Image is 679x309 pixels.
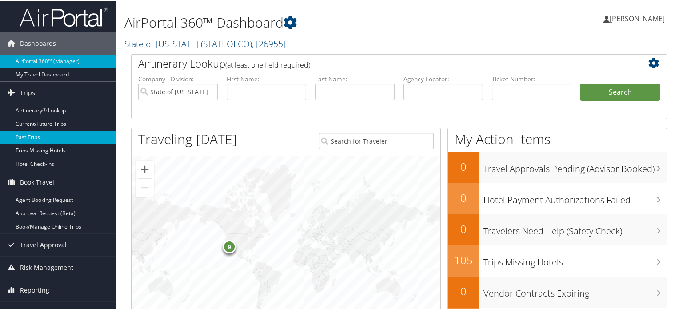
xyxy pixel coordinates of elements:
a: 0Hotel Payment Authorizations Failed [448,182,667,213]
span: Dashboards [20,32,56,54]
h2: Airtinerary Lookup [138,55,615,70]
input: Search for Traveler [319,132,434,148]
label: Agency Locator: [403,74,483,83]
h2: 105 [448,252,479,267]
span: [PERSON_NAME] [610,13,665,23]
span: , [ 26955 ] [252,37,286,49]
label: Last Name: [315,74,395,83]
span: (at least one field required) [225,59,310,69]
span: Trips [20,81,35,103]
a: [PERSON_NAME] [603,4,674,31]
h3: Travel Approvals Pending (Advisor Booked) [483,157,667,174]
a: 105Trips Missing Hotels [448,245,667,276]
h1: My Action Items [448,129,667,148]
h1: Traveling [DATE] [138,129,237,148]
span: Risk Management [20,256,73,278]
h3: Trips Missing Hotels [483,251,667,268]
span: Book Travel [20,170,54,193]
button: Search [580,83,660,100]
h2: 0 [448,189,479,205]
h2: 0 [448,283,479,298]
h2: 0 [448,221,479,236]
h2: 0 [448,158,479,173]
a: State of [US_STATE] [124,37,286,49]
label: Company - Division: [138,74,218,83]
span: Reporting [20,278,49,301]
span: Travel Approval [20,233,67,255]
div: 9 [223,239,236,253]
button: Zoom out [136,178,154,196]
a: 0Travel Approvals Pending (Advisor Booked) [448,151,667,182]
a: 0Travelers Need Help (Safety Check) [448,213,667,245]
h1: AirPortal 360™ Dashboard [124,12,491,31]
label: Ticket Number: [492,74,571,83]
label: First Name: [227,74,306,83]
h3: Vendor Contracts Expiring [483,282,667,299]
h3: Hotel Payment Authorizations Failed [483,189,667,205]
button: Zoom in [136,160,154,177]
a: 0Vendor Contracts Expiring [448,276,667,307]
img: airportal-logo.png [20,6,108,27]
span: ( STATEOFCO ) [201,37,252,49]
h3: Travelers Need Help (Safety Check) [483,220,667,237]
